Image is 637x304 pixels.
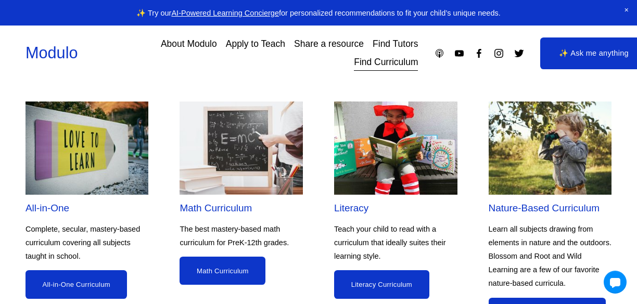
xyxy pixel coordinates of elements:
h2: All-in-One [26,202,149,215]
a: Twitter [514,48,525,59]
a: AI-Powered Learning Concierge [171,9,279,17]
a: Apply to Teach [226,35,285,54]
h2: Literacy [334,202,457,215]
a: YouTube [454,48,465,59]
p: Learn all subjects drawing from elements in nature and the outdoors. Blossom and Root and Wild Le... [489,222,612,290]
a: Apple Podcasts [434,48,445,59]
img: All-in-One Curriculum [26,102,149,194]
a: Instagram [493,48,504,59]
a: Modulo [26,44,78,62]
a: All-in-One Curriculum [26,270,127,298]
a: Literacy Curriculum [334,270,429,298]
p: Teach your child to read with a curriculum that ideally suites their learning style. [334,222,457,263]
h2: Math Curriculum [180,202,303,215]
a: Math Curriculum [180,257,265,285]
a: Share a resource [294,35,364,54]
p: The best mastery-based math curriculum for PreK-12th grades. [180,222,303,249]
h2: Nature-Based Curriculum [489,202,612,215]
a: Find Tutors [373,35,418,54]
p: Complete, secular, mastery-based curriculum covering all subjects taught in school. [26,222,149,263]
a: Facebook [474,48,485,59]
a: Find Curriculum [354,54,418,72]
a: About Modulo [161,35,217,54]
